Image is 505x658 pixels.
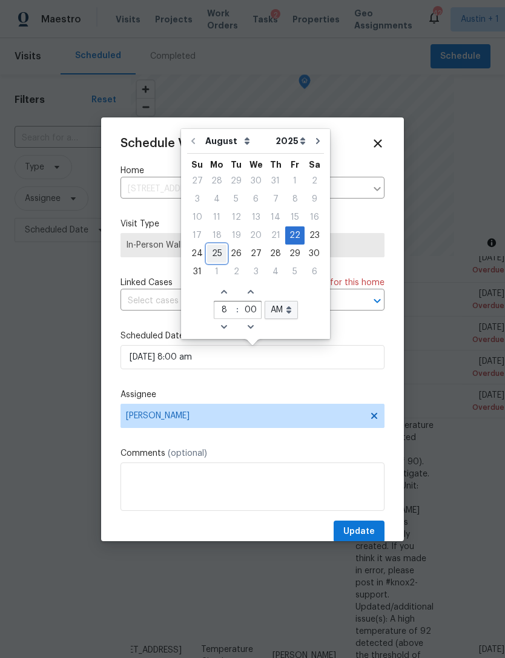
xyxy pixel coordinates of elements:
[241,319,261,336] span: Decrease minutes
[120,218,385,230] label: Visit Type
[226,263,246,281] div: Tue Sep 02 2025
[207,172,226,190] div: Mon Jul 28 2025
[305,191,324,208] div: 9
[266,191,285,208] div: 7
[126,411,363,421] span: [PERSON_NAME]
[187,208,207,226] div: Sun Aug 10 2025
[126,239,379,251] span: In-Person Walkthrough
[309,129,327,153] button: Go to next month
[266,263,285,280] div: 4
[305,245,324,263] div: Sat Aug 30 2025
[214,302,234,319] input: hours (12hr clock)
[285,263,305,281] div: Fri Sep 05 2025
[266,208,285,226] div: Thu Aug 14 2025
[272,132,309,150] select: Year
[285,172,305,190] div: Fri Aug 01 2025
[369,292,386,309] button: Open
[305,173,324,189] div: 2
[226,227,246,244] div: 19
[246,245,266,263] div: Wed Aug 27 2025
[246,172,266,190] div: Wed Jul 30 2025
[246,208,266,226] div: Wed Aug 13 2025
[187,263,207,281] div: Sun Aug 31 2025
[305,263,324,280] div: 6
[285,173,305,189] div: 1
[214,284,234,301] span: Increase hours (12hr clock)
[334,521,385,543] button: Update
[371,137,385,150] span: Close
[168,449,207,458] span: (optional)
[207,227,226,244] div: 18
[226,245,246,263] div: Tue Aug 26 2025
[241,302,261,319] input: minutes
[285,209,305,226] div: 15
[187,263,207,280] div: 31
[285,227,305,244] div: 22
[266,173,285,189] div: 31
[246,245,266,262] div: 27
[226,245,246,262] div: 26
[246,226,266,245] div: Wed Aug 20 2025
[266,245,285,262] div: 28
[187,245,207,262] div: 24
[226,263,246,280] div: 2
[184,129,202,153] button: Go to previous month
[246,190,266,208] div: Wed Aug 06 2025
[241,284,261,301] span: Increase minutes
[120,345,385,369] input: M/D/YYYY
[246,173,266,189] div: 30
[207,263,226,281] div: Mon Sep 01 2025
[120,389,385,401] label: Assignee
[187,191,207,208] div: 3
[305,172,324,190] div: Sat Aug 02 2025
[270,160,282,169] abbr: Thursday
[187,190,207,208] div: Sun Aug 03 2025
[266,245,285,263] div: Thu Aug 28 2025
[246,191,266,208] div: 6
[120,165,385,177] label: Home
[246,263,266,280] div: 3
[305,227,324,244] div: 23
[210,160,223,169] abbr: Monday
[187,226,207,245] div: Sun Aug 17 2025
[305,209,324,226] div: 16
[226,173,246,189] div: 29
[285,191,305,208] div: 8
[207,209,226,226] div: 11
[187,173,207,189] div: 27
[246,227,266,244] div: 20
[266,227,285,244] div: 21
[266,263,285,281] div: Thu Sep 04 2025
[120,292,351,311] input: Select cases
[266,226,285,245] div: Thu Aug 21 2025
[191,160,203,169] abbr: Sunday
[226,226,246,245] div: Tue Aug 19 2025
[120,447,385,459] label: Comments
[207,191,226,208] div: 4
[249,160,263,169] abbr: Wednesday
[266,190,285,208] div: Thu Aug 07 2025
[226,209,246,226] div: 12
[285,226,305,245] div: Fri Aug 22 2025
[207,245,226,263] div: Mon Aug 25 2025
[231,160,242,169] abbr: Tuesday
[285,245,305,262] div: 29
[305,190,324,208] div: Sat Aug 09 2025
[291,160,299,169] abbr: Friday
[207,173,226,189] div: 28
[305,208,324,226] div: Sat Aug 16 2025
[226,190,246,208] div: Tue Aug 05 2025
[187,209,207,226] div: 10
[226,172,246,190] div: Tue Jul 29 2025
[202,132,272,150] select: Month
[187,245,207,263] div: Sun Aug 24 2025
[207,263,226,280] div: 1
[305,263,324,281] div: Sat Sep 06 2025
[207,245,226,262] div: 25
[285,190,305,208] div: Fri Aug 08 2025
[285,245,305,263] div: Fri Aug 29 2025
[234,301,241,318] span: :
[266,172,285,190] div: Thu Jul 31 2025
[120,137,203,150] span: Schedule Visit
[120,330,385,342] label: Scheduled Date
